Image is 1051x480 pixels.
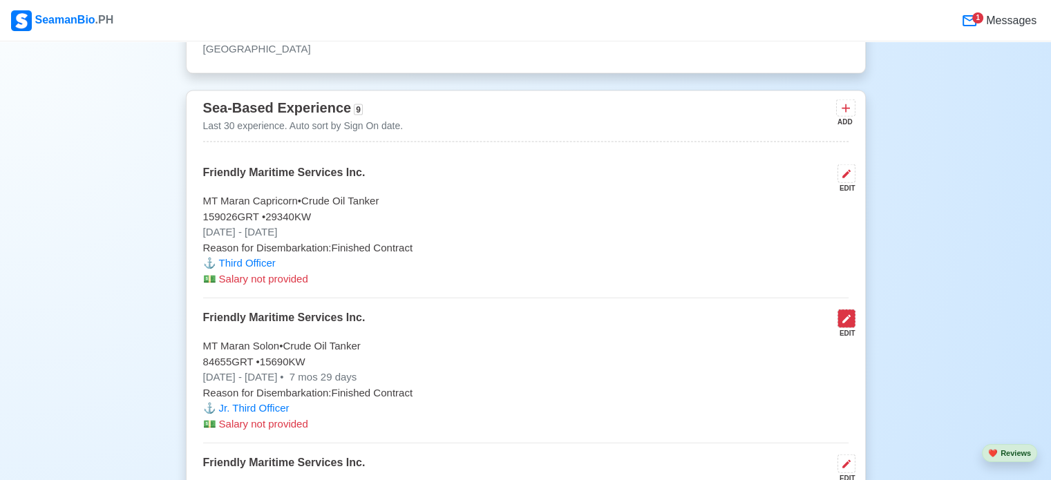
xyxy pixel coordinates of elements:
[203,209,849,225] p: 159026 GRT • 29340 KW
[203,193,849,209] p: MT Maran Capricorn • Crude Oil Tanker
[203,100,352,115] span: Sea-Based Experience
[203,309,366,338] p: Friendly Maritime Services Inc.
[203,224,849,240] p: [DATE] - [DATE]
[203,385,849,401] p: Reason for Disembarkation: Finished Contract
[11,10,32,31] img: Logo
[203,273,216,285] span: money
[203,256,849,271] p: Third Officer
[11,10,113,31] div: SeamanBio
[203,119,404,133] p: Last 30 experience. Auto sort by Sign On date.
[203,240,849,256] p: Reason for Disembarkation: Finished Contract
[972,12,983,23] div: 1
[832,183,855,193] div: EDIT
[203,401,849,416] p: Jr. Third Officer
[203,164,366,193] p: Friendly Maritime Services Inc.
[203,257,216,269] span: anchor
[203,418,216,430] span: money
[832,328,855,338] div: EDIT
[982,444,1037,463] button: heartReviews
[219,273,308,285] span: Salary not provided
[836,117,853,127] div: ADD
[287,371,357,383] span: 7 mos 29 days
[95,14,114,26] span: .PH
[354,104,363,115] span: 9
[203,369,849,385] p: [DATE] - [DATE]
[219,418,308,430] span: Salary not provided
[203,402,216,414] span: anchor
[988,449,998,457] span: heart
[203,354,849,370] p: 84655 GRT • 15690 KW
[203,41,849,57] p: [GEOGRAPHIC_DATA]
[983,12,1036,29] span: Messages
[280,371,283,383] span: •
[203,338,849,354] p: MT Maran Solon • Crude Oil Tanker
